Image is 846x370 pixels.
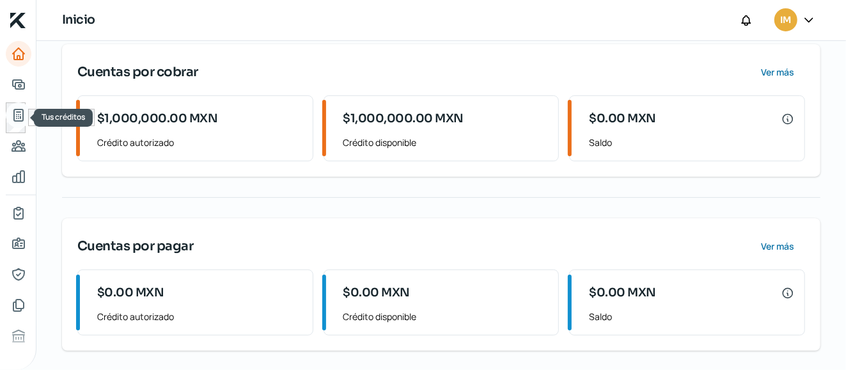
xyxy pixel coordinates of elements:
button: Ver más [751,60,805,85]
span: Cuentas por cobrar [77,63,198,82]
span: Crédito disponible [343,134,549,150]
span: $0.00 MXN [589,284,656,302]
a: Adelantar facturas [6,72,31,97]
span: $1,000,000.00 MXN [97,110,218,127]
button: Ver más [751,234,805,259]
span: Crédito autorizado [97,134,302,150]
a: Tus créditos [6,102,31,128]
a: Pago a proveedores [6,133,31,159]
a: Documentos [6,293,31,318]
span: Ver más [762,68,795,77]
span: $1,000,000.00 MXN [343,110,464,127]
span: Crédito disponible [343,309,549,325]
span: Saldo [589,134,794,150]
span: Saldo [589,309,794,325]
a: Inicio [6,41,31,67]
span: IM [781,13,791,28]
span: $0.00 MXN [589,110,656,127]
span: Crédito autorizado [97,309,302,325]
a: Información general [6,231,31,257]
span: $0.00 MXN [97,284,164,302]
span: Tus créditos [42,111,85,122]
a: Representantes [6,262,31,287]
span: $0.00 MXN [343,284,411,302]
a: Mi contrato [6,200,31,226]
span: Cuentas por pagar [77,237,194,256]
h1: Inicio [62,11,95,29]
a: Mis finanzas [6,164,31,189]
span: Ver más [762,242,795,251]
a: Buró de crédito [6,323,31,349]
